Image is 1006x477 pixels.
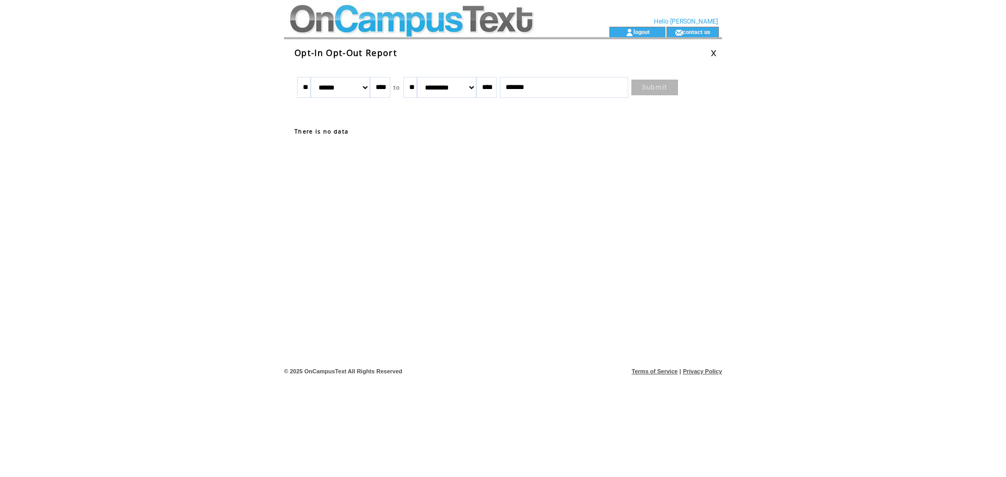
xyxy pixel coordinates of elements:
[632,368,678,374] a: Terms of Service
[294,128,348,135] span: There is no data
[675,28,683,37] img: contact_us_icon.gif
[683,28,710,35] a: contact us
[393,84,400,91] span: to
[631,80,678,95] a: Submit
[626,28,633,37] img: account_icon.gif
[683,368,722,374] a: Privacy Policy
[680,368,681,374] span: |
[294,47,397,59] span: Opt-In Opt-Out Report
[633,28,650,35] a: logout
[284,368,402,374] span: © 2025 OnCampusText All Rights Reserved
[654,18,718,25] span: Hello [PERSON_NAME]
